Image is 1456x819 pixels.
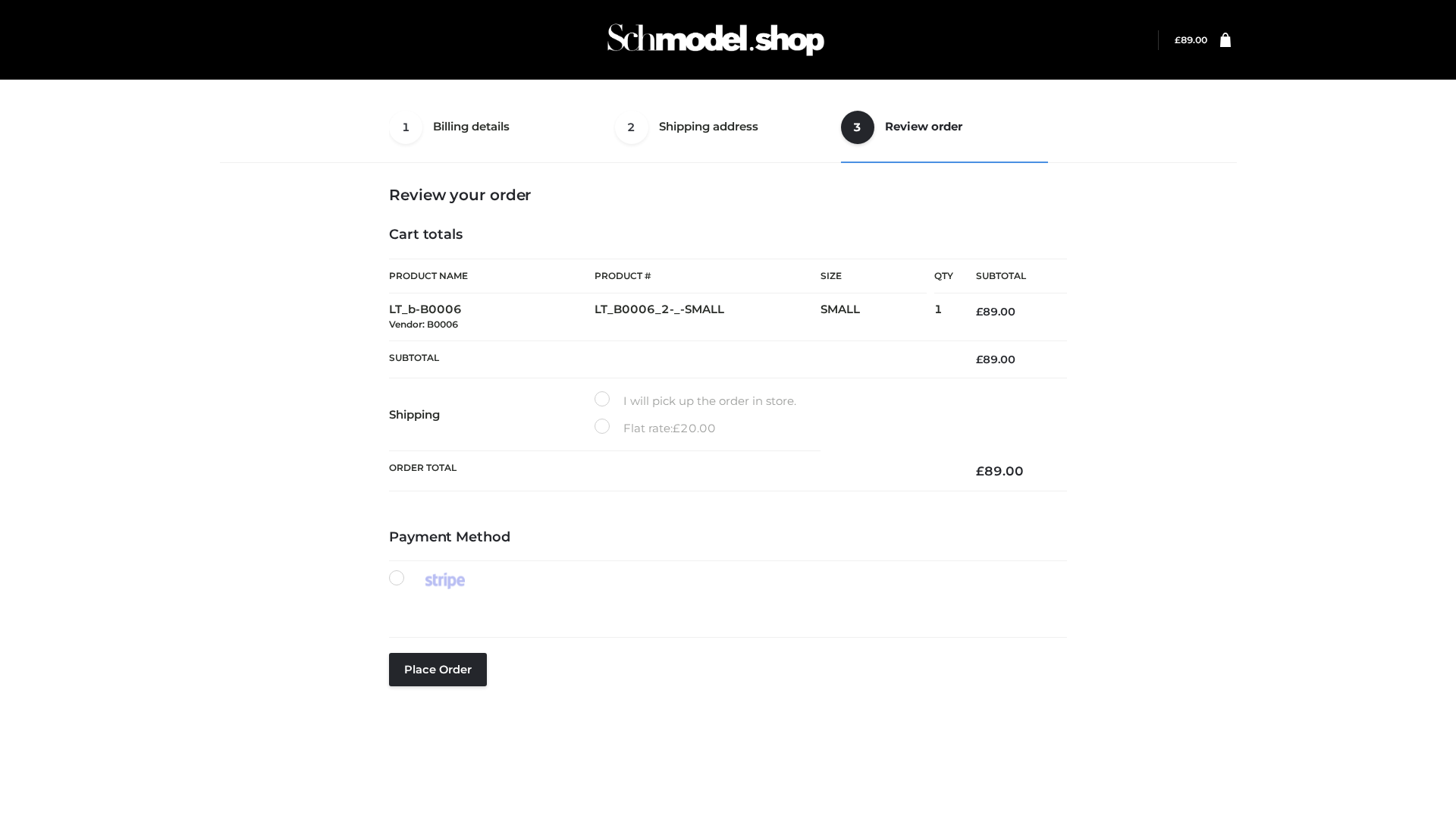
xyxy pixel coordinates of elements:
td: SMALL [821,293,934,341]
bdi: 89.00 [976,463,1024,479]
th: Shipping [389,378,595,451]
bdi: 20.00 [673,421,716,435]
th: Product # [595,259,821,293]
button: Place order [389,653,487,686]
td: LT_B0006_2-_-SMALL [595,293,821,341]
a: £89.00 [1175,34,1207,45]
h4: Cart totals [389,227,1067,243]
span: £ [976,305,983,318]
h3: Review your order [389,186,1067,204]
span: £ [976,353,983,366]
bdi: 89.00 [976,305,1015,318]
th: Subtotal [953,259,1067,293]
bdi: 89.00 [1175,34,1207,45]
img: Schmodel Admin 964 [602,10,830,70]
th: Order Total [389,451,953,491]
span: £ [1175,34,1181,45]
th: Size [821,259,927,293]
td: 1 [934,293,953,341]
label: Flat rate: [595,419,716,438]
th: Product Name [389,259,595,293]
small: Vendor: B0006 [389,318,458,330]
td: LT_b-B0006 [389,293,595,341]
bdi: 89.00 [976,353,1015,366]
span: £ [673,421,680,435]
span: £ [976,463,984,479]
h4: Payment Method [389,529,1067,546]
label: I will pick up the order in store. [595,391,796,411]
th: Subtotal [389,340,953,378]
th: Qty [934,259,953,293]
